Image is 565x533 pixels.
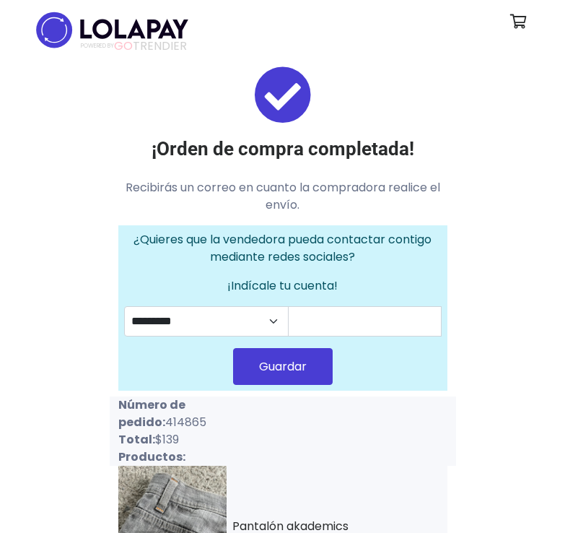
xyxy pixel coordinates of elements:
[118,179,447,214] p: Recibirás un correo en cuanto la compradora realice el envío.
[114,38,133,54] span: GO
[124,231,442,266] p: ¿Quieres que la vendedora pueda contactar contigo mediante redes sociales?
[81,40,187,53] span: TRENDIER
[32,7,193,53] img: logo
[118,448,185,465] strong: Productos:
[81,42,114,50] span: POWERED BY
[118,431,274,448] p: $139
[233,348,333,385] button: Guardar
[124,277,442,295] p: ¡Indícale tu cuenta!
[118,396,274,431] p: 414865
[118,431,155,448] strong: Total:
[118,396,185,430] strong: Número de pedido:
[118,138,447,160] h3: ¡Orden de compra completada!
